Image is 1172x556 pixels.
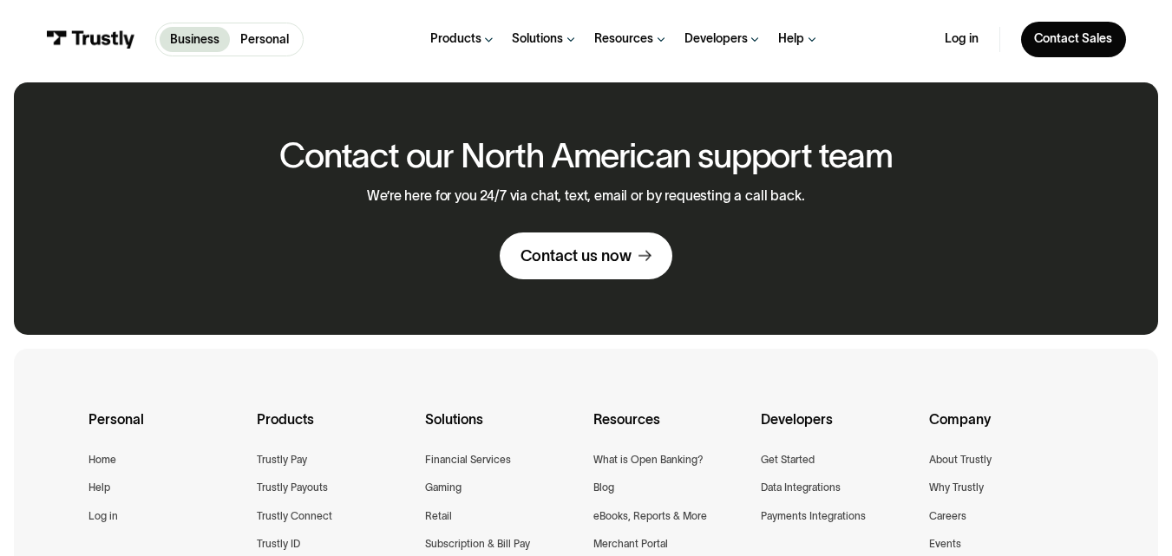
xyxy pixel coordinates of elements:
a: Business [160,27,230,52]
a: Data Integrations [761,479,841,496]
a: Careers [929,507,966,525]
div: Personal [88,409,243,451]
a: Trustly ID [257,535,300,553]
div: Solutions [425,409,579,451]
div: Resources [594,31,653,47]
a: Contact us now [500,232,672,280]
div: Developers [761,409,915,451]
a: Help [88,479,110,496]
a: Blog [593,479,614,496]
a: Trustly Pay [257,451,307,468]
p: Personal [240,30,289,49]
div: Products [430,31,481,47]
a: eBooks, Reports & More [593,507,707,525]
a: Merchant Portal [593,535,668,553]
div: Contact Sales [1034,31,1112,47]
a: Contact Sales [1021,22,1127,58]
a: Trustly Payouts [257,479,328,496]
a: Retail [425,507,452,525]
a: Financial Services [425,451,511,468]
h2: Contact our North American support team [279,137,893,174]
div: Help [778,31,804,47]
p: Business [170,30,219,49]
a: Events [929,535,961,553]
div: Solutions [512,31,563,47]
a: Log in [88,507,118,525]
a: About Trustly [929,451,992,468]
a: Subscription & Bill Pay [425,535,530,553]
a: Log in [945,31,979,47]
a: Personal [230,27,299,52]
a: Payments Integrations [761,507,866,525]
div: Company [929,409,1084,451]
img: Trustly Logo [46,30,135,49]
div: Resources [593,409,748,451]
a: Why Trustly [929,479,984,496]
a: Home [88,451,116,468]
a: What is Open Banking? [593,451,704,468]
div: Developers [684,31,748,47]
a: Gaming [425,479,462,496]
div: Contact us now [521,246,632,266]
a: Trustly Connect [257,507,332,525]
p: We’re here for you 24/7 via chat, text, email or by requesting a call back. [367,188,804,205]
a: Get Started [761,451,815,468]
div: Products [257,409,411,451]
